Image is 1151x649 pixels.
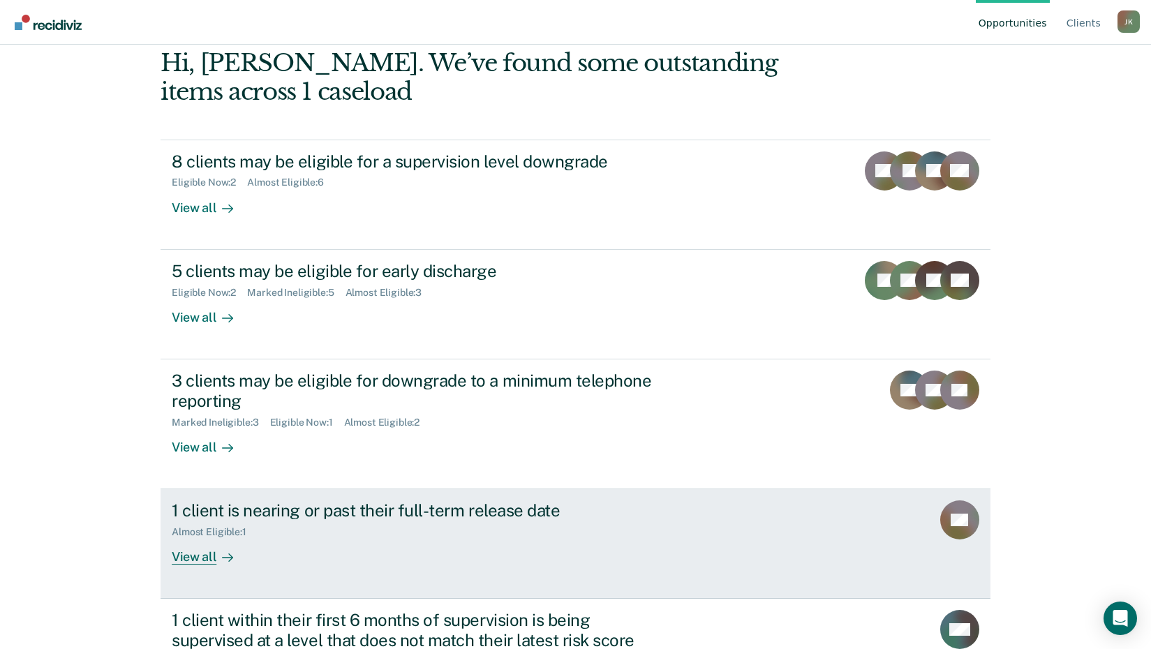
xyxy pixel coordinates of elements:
[346,287,433,299] div: Almost Eligible : 3
[247,287,345,299] div: Marked Ineligible : 5
[1104,602,1137,635] div: Open Intercom Messenger
[161,359,990,489] a: 3 clients may be eligible for downgrade to a minimum telephone reportingMarked Ineligible:3Eligib...
[172,526,258,538] div: Almost Eligible : 1
[172,177,247,188] div: Eligible Now : 2
[172,287,247,299] div: Eligible Now : 2
[247,177,335,188] div: Almost Eligible : 6
[270,417,344,428] div: Eligible Now : 1
[161,489,990,599] a: 1 client is nearing or past their full-term release dateAlmost Eligible:1View all
[172,500,662,521] div: 1 client is nearing or past their full-term release date
[172,417,269,428] div: Marked Ineligible : 3
[172,538,250,565] div: View all
[161,140,990,250] a: 8 clients may be eligible for a supervision level downgradeEligible Now:2Almost Eligible:6View all
[172,371,662,411] div: 3 clients may be eligible for downgrade to a minimum telephone reporting
[172,428,250,455] div: View all
[161,250,990,359] a: 5 clients may be eligible for early dischargeEligible Now:2Marked Ineligible:5Almost Eligible:3Vi...
[1117,10,1140,33] button: Profile dropdown button
[172,261,662,281] div: 5 clients may be eligible for early discharge
[344,417,431,428] div: Almost Eligible : 2
[161,49,824,106] div: Hi, [PERSON_NAME]. We’ve found some outstanding items across 1 caseload
[172,188,250,216] div: View all
[172,298,250,325] div: View all
[15,15,82,30] img: Recidiviz
[1117,10,1140,33] div: J K
[172,151,662,172] div: 8 clients may be eligible for a supervision level downgrade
